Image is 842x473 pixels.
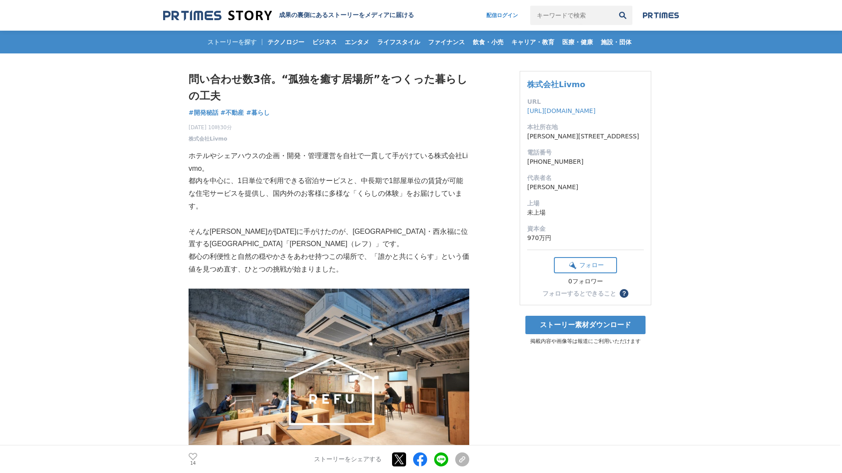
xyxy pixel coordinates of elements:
a: ビジネス [309,31,340,53]
p: ホテルやシェアハウスの企画・開発・管理運営を自社で一貫して手がけている株式会社Livmo。 [189,150,469,175]
a: 施設・団体 [597,31,635,53]
span: ライフスタイル [374,38,424,46]
span: テクノロジー [264,38,308,46]
span: キャリア・教育 [508,38,558,46]
button: フォロー [554,257,617,273]
div: 0フォロワー [554,278,617,286]
p: 掲載内容や画像等は報道にご利用いただけます [520,338,651,345]
span: #暮らし [246,109,270,116]
dt: 資本金 [527,224,644,233]
button: 検索 [613,6,632,25]
img: 成果の裏側にあるストーリーをメディアに届ける [163,10,272,21]
a: 株式会社Livmo [527,80,585,89]
input: キーワードで検索 [530,6,613,25]
span: 飲食・小売 [469,38,507,46]
a: エンタメ [341,31,373,53]
span: ビジネス [309,38,340,46]
span: #開発秘話 [189,109,218,116]
a: 成果の裏側にあるストーリーをメディアに届ける 成果の裏側にあるストーリーをメディアに届ける [163,10,414,21]
span: #不動産 [221,109,244,116]
dd: [PERSON_NAME] [527,183,644,192]
a: キャリア・教育 [508,31,558,53]
a: 飲食・小売 [469,31,507,53]
dt: 電話番号 [527,148,644,157]
a: #不動産 [221,108,244,117]
dt: 代表者名 [527,173,644,183]
p: そんな[PERSON_NAME]が[DATE]に手がけたのが、[GEOGRAPHIC_DATA]・西永福に位置する[GEOGRAPHIC_DATA]「[PERSON_NAME]（レフ）」です。 [189,226,469,251]
dt: 上場 [527,199,644,208]
a: ストーリー素材ダウンロード [525,316,646,334]
span: 医療・健康 [559,38,596,46]
a: テクノロジー [264,31,308,53]
dd: [PHONE_NUMBER] [527,157,644,166]
button: ？ [620,289,628,298]
dd: 未上場 [527,208,644,217]
a: ファイナンス [425,31,468,53]
span: 施設・団体 [597,38,635,46]
a: [URL][DOMAIN_NAME] [527,107,596,114]
a: 医療・健康 [559,31,596,53]
dd: 970万円 [527,233,644,243]
span: エンタメ [341,38,373,46]
p: 都心の利便性と自然の穏やかさをあわせ持つこの場所で、「誰かと共にくらす」という価値を見つめ直す、ひとつの挑戦が始まりました。 [189,251,469,276]
h1: 問い合わせ数3倍。“孤独を癒す居場所”をつくった暮らしの工夫 [189,71,469,105]
a: 株式会社Livmo [189,135,227,143]
div: フォローするとできること [542,290,616,297]
img: prtimes [643,12,679,19]
dt: URL [527,97,644,106]
a: 配信ログイン [478,6,527,25]
p: 14 [189,461,197,466]
dd: [PERSON_NAME][STREET_ADDRESS] [527,132,644,141]
span: ファイナンス [425,38,468,46]
dt: 本社所在地 [527,123,644,132]
span: ？ [621,290,627,297]
img: thumbnail_eaed5980-8ed3-11f0-a98f-b321817949aa.png [189,289,469,473]
p: 都内を中心に、1日単位で利用できる宿泊サービスと、中長期で1部屋単位の賃貸が可能な住宅サービスを提供し、国内外のお客様に多様な「くらしの体験」をお届けしています。 [189,175,469,212]
a: #開発秘話 [189,108,218,117]
p: ストーリーをシェアする [314,455,382,463]
span: [DATE] 10時30分 [189,124,232,131]
a: #暮らし [246,108,270,117]
h2: 成果の裏側にあるストーリーをメディアに届ける [279,11,414,19]
a: ライフスタイル [374,31,424,53]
